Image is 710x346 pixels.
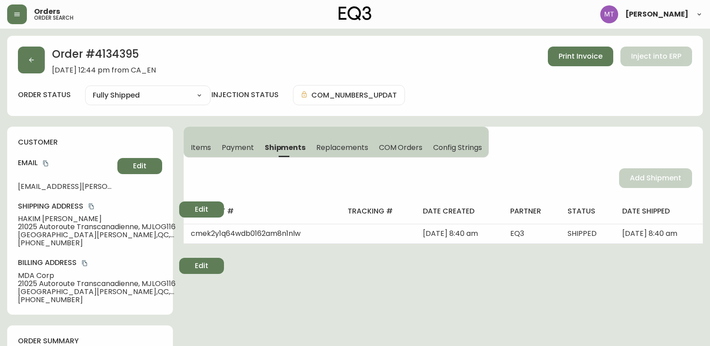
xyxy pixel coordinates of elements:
[222,143,254,152] span: Payment
[18,201,176,211] h4: Shipping Address
[34,8,60,15] span: Orders
[348,206,409,216] h4: tracking #
[510,206,553,216] h4: partner
[622,206,696,216] h4: date shipped
[191,143,211,152] span: Items
[568,228,597,239] span: SHIPPED
[18,258,176,268] h4: Billing Address
[195,261,208,271] span: Edit
[34,15,73,21] h5: order search
[600,5,618,23] img: 397d82b7ede99da91c28605cdd79fceb
[423,228,478,239] span: [DATE] 8:40 am
[191,228,301,239] span: cmek2y1q64wdb0162am8n1nlw
[18,231,176,239] span: [GEOGRAPHIC_DATA][PERSON_NAME] , QC , H9X 3R2 , CA
[568,206,608,216] h4: status
[18,272,176,280] span: MDA Corp
[191,206,333,216] h4: shipment #
[18,215,176,223] span: HAKIM [PERSON_NAME]
[179,201,224,218] button: Edit
[510,228,524,239] span: EQ3
[18,90,71,100] label: order status
[18,183,114,191] span: [EMAIL_ADDRESS][PERSON_NAME][DOMAIN_NAME]
[433,143,482,152] span: Config Strings
[423,206,496,216] h4: date created
[80,259,89,268] button: copy
[18,223,176,231] span: 21025 Autoroute Transcanadienne, MJLOG116
[87,202,96,211] button: copy
[41,159,50,168] button: copy
[559,51,602,61] span: Print Invoice
[117,158,162,174] button: Edit
[625,11,688,18] span: [PERSON_NAME]
[379,143,423,152] span: COM Orders
[339,6,372,21] img: logo
[622,228,677,239] span: [DATE] 8:40 am
[548,47,613,66] button: Print Invoice
[316,143,368,152] span: Replacements
[18,158,114,168] h4: Email
[18,239,176,247] span: [PHONE_NUMBER]
[52,47,156,66] h2: Order # 4134395
[179,258,224,274] button: Edit
[211,90,279,100] h4: injection status
[18,137,162,147] h4: customer
[18,296,176,304] span: [PHONE_NUMBER]
[18,288,176,296] span: [GEOGRAPHIC_DATA][PERSON_NAME] , QC , H9X 3R2 , CA
[18,336,162,346] h4: order summary
[18,280,176,288] span: 21025 Autoroute Transcanadienne, MJLOG116
[195,205,208,214] span: Edit
[133,161,146,171] span: Edit
[52,66,156,74] span: [DATE] 12:44 pm from CA_EN
[265,143,306,152] span: Shipments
